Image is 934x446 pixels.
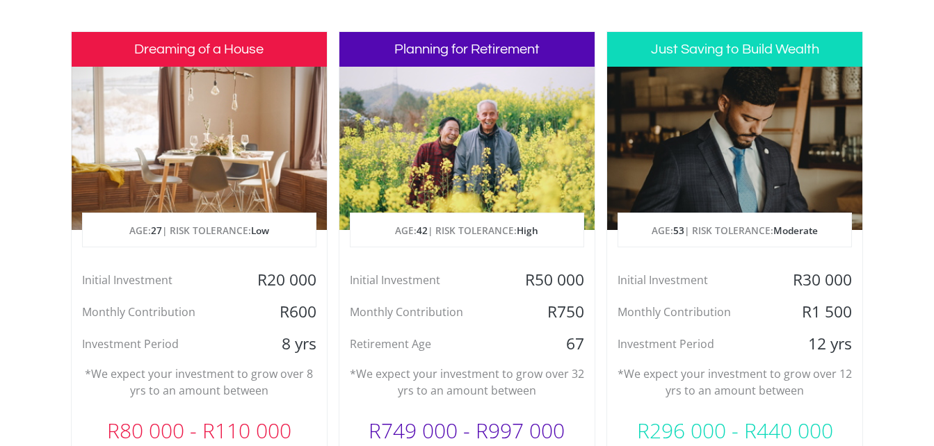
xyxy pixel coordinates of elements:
div: R20 000 [241,270,326,290]
div: Initial Investment [607,270,778,290]
div: Monthly Contribution [607,302,778,322]
div: Initial Investment [339,270,510,290]
div: Retirement Age [339,333,510,354]
div: 67 [510,333,595,354]
div: R30 000 [778,270,862,290]
span: 53 [673,224,684,237]
div: 8 yrs [241,333,326,354]
div: Investment Period [72,333,242,354]
p: *We expect your investment to grow over 32 yrs to an amount between [350,365,584,399]
div: Investment Period [607,333,778,354]
span: Low [251,224,269,237]
p: AGE: | RISK TOLERANCE: [83,213,316,248]
span: Moderate [773,224,818,237]
div: Monthly Contribution [72,302,242,322]
div: R1 500 [778,302,862,322]
span: 27 [151,224,162,237]
div: R50 000 [510,270,595,290]
h3: Planning for Retirement [339,32,595,67]
div: R750 [510,302,595,322]
p: *We expect your investment to grow over 8 yrs to an amount between [82,365,316,399]
p: AGE: | RISK TOLERANCE: [351,213,583,248]
span: High [517,224,538,237]
div: Monthly Contribution [339,302,510,322]
div: 12 yrs [778,333,862,354]
p: *We expect your investment to grow over 12 yrs to an amount between [618,365,852,399]
p: AGE: | RISK TOLERANCE: [618,213,851,248]
div: R600 [241,302,326,322]
h3: Dreaming of a House [72,32,327,67]
h3: Just Saving to Build Wealth [607,32,862,67]
span: 42 [417,224,428,237]
div: Initial Investment [72,270,242,290]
